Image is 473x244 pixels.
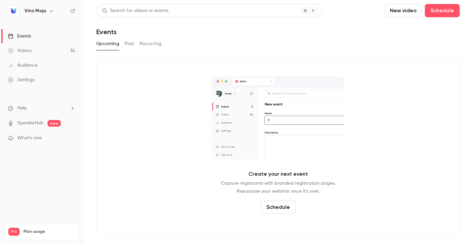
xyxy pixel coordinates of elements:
div: Events [8,33,31,39]
button: Past [125,38,134,49]
button: Upcoming [96,38,119,49]
button: Schedule [261,201,296,214]
iframe: Noticeable Trigger [67,135,75,141]
h1: Events [96,28,117,36]
span: What's new [17,135,42,142]
button: Schedule [425,4,460,17]
div: Settings [8,77,35,83]
span: Pro [8,228,20,236]
p: Create your next event [248,170,308,178]
li: help-dropdown-opener [8,105,75,112]
div: Audience [8,62,38,69]
a: SpeakerHub [17,120,44,127]
span: Plan usage [24,229,75,234]
h6: Vita Mojo [25,8,46,14]
div: Search for videos or events [102,7,168,14]
p: Capture registrants with branded registration pages. Repurpose your webinar once it's over. [221,179,335,195]
button: New video [384,4,422,17]
span: Help [17,105,27,112]
span: new [47,120,61,127]
button: Recurring [140,38,162,49]
img: Vita Mojo [8,6,19,16]
div: Videos [8,47,32,54]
